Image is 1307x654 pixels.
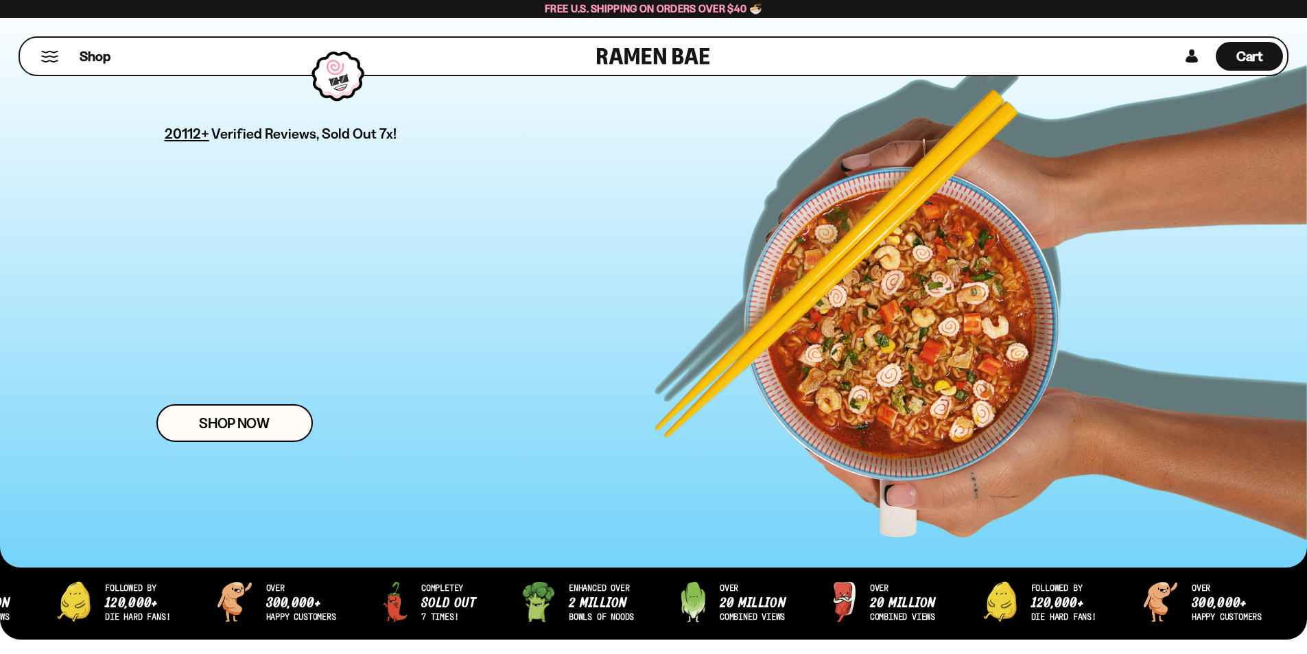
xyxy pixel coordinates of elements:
span: Shop [80,47,110,66]
span: Free U.S. Shipping on Orders over $40 🍜 [545,2,762,15]
span: Cart [1236,48,1263,65]
a: Shop Now [156,404,313,442]
span: 20112+ [165,123,209,144]
a: Cart [1216,38,1283,75]
a: Shop [80,42,110,71]
button: Mobile Menu Trigger [40,51,59,62]
span: Verified Reviews, Sold Out 7x! [211,125,397,142]
span: Shop Now [199,416,270,430]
